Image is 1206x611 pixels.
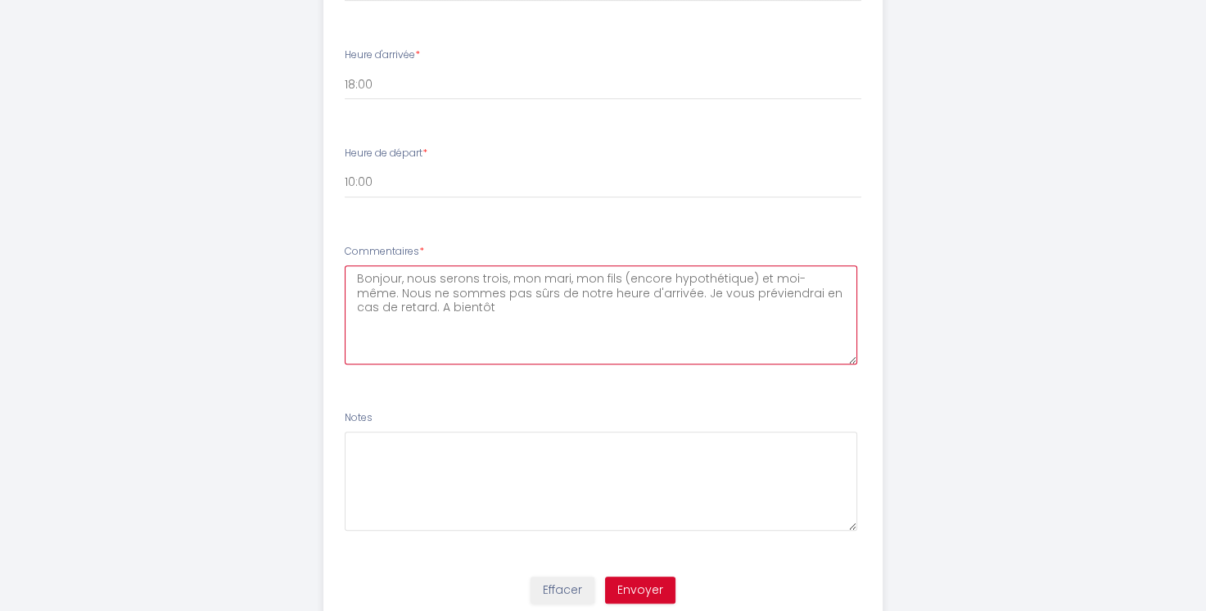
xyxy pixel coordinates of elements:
[531,577,594,604] button: Effacer
[345,48,420,63] label: Heure d'arrivée
[345,410,373,426] label: Notes
[345,146,427,161] label: Heure de départ
[605,577,675,604] button: Envoyer
[345,244,424,260] label: Commentaires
